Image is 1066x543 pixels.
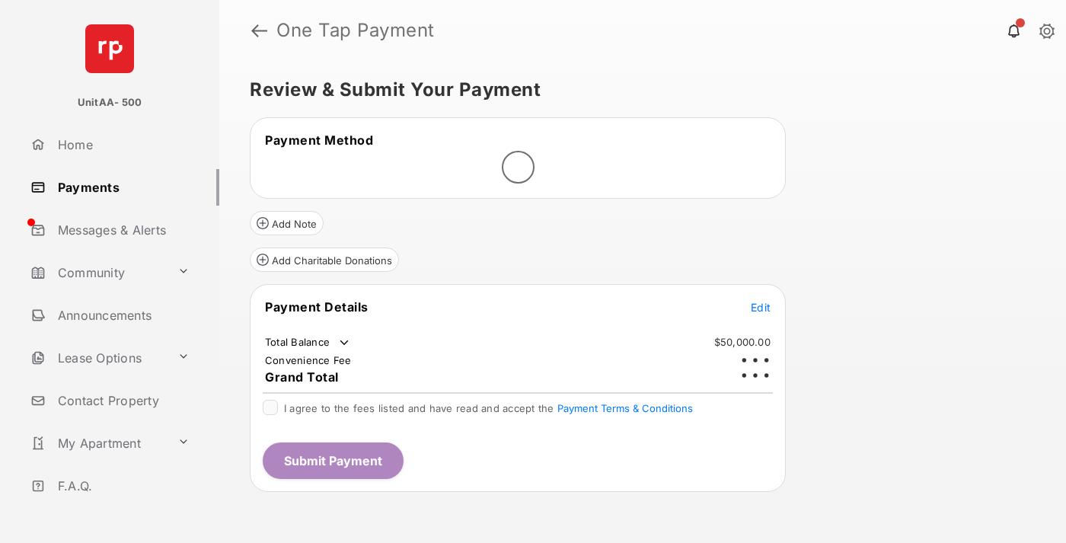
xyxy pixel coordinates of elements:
[751,299,771,315] button: Edit
[85,24,134,73] img: svg+xml;base64,PHN2ZyB4bWxucz0iaHR0cDovL3d3dy53My5vcmcvMjAwMC9zdmciIHdpZHRoPSI2NCIgaGVpZ2h0PSI2NC...
[24,382,219,419] a: Contact Property
[24,340,171,376] a: Lease Options
[250,211,324,235] button: Add Note
[265,133,373,148] span: Payment Method
[276,21,435,40] strong: One Tap Payment
[264,353,353,367] td: Convenience Fee
[557,402,693,414] button: I agree to the fees listed and have read and accept the
[265,369,339,385] span: Grand Total
[78,95,142,110] p: UnitAA- 500
[250,248,399,272] button: Add Charitable Donations
[263,442,404,479] button: Submit Payment
[24,169,219,206] a: Payments
[713,335,771,349] td: $50,000.00
[284,402,693,414] span: I agree to the fees listed and have read and accept the
[250,81,1023,99] h5: Review & Submit Your Payment
[24,468,219,504] a: F.A.Q.
[24,212,219,248] a: Messages & Alerts
[24,126,219,163] a: Home
[24,297,219,334] a: Announcements
[264,335,352,350] td: Total Balance
[751,301,771,314] span: Edit
[24,425,171,462] a: My Apartment
[265,299,369,315] span: Payment Details
[24,254,171,291] a: Community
